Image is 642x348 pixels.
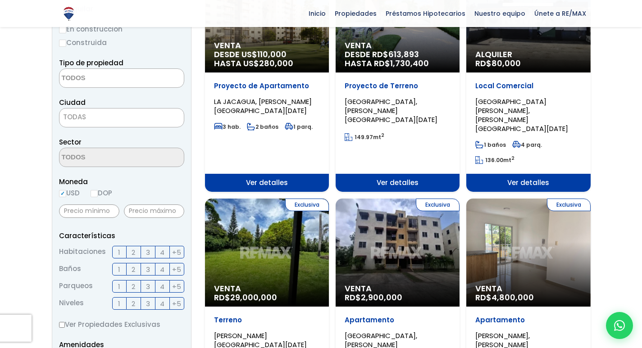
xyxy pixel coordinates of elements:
[59,40,66,47] input: Construida
[214,50,320,68] span: DESDE US$
[511,155,515,162] sup: 2
[59,204,119,218] input: Precio mínimo
[330,7,381,20] span: Propiedades
[345,292,402,303] span: RD$
[59,137,82,147] span: Sector
[285,123,313,131] span: 1 parq.
[345,284,451,293] span: Venta
[59,280,93,293] span: Parqueos
[132,298,135,309] span: 2
[160,264,164,275] span: 4
[160,298,164,309] span: 4
[390,58,429,69] span: 1,730,400
[336,174,460,192] span: Ver detalles
[230,292,277,303] span: 29,000,000
[63,112,86,122] span: TODAS
[475,81,581,90] p: Local Comercial
[466,174,590,192] span: Ver detalles
[355,133,373,141] span: 149.97
[345,97,437,124] span: [GEOGRAPHIC_DATA], [PERSON_NAME][GEOGRAPHIC_DATA][DATE]
[59,322,65,328] input: Ver Propiedades Exclusivas
[59,246,106,258] span: Habitaciones
[214,81,320,90] p: Proyecto de Apartamento
[59,190,66,197] input: USD
[345,133,384,141] span: mt
[492,292,534,303] span: 4,800,000
[381,7,470,20] span: Préstamos Hipotecarios
[475,50,581,59] span: Alquiler
[160,247,164,258] span: 4
[475,141,506,149] span: 1 baños
[388,49,419,60] span: 613,893
[485,156,503,164] span: 136.00
[59,176,184,187] span: Moneda
[118,264,120,275] span: 1
[59,69,147,88] textarea: Search
[59,98,86,107] span: Ciudad
[214,41,320,50] span: Venta
[475,97,568,133] span: [GEOGRAPHIC_DATA][PERSON_NAME], [PERSON_NAME][GEOGRAPHIC_DATA][DATE]
[259,58,293,69] span: 280,000
[91,190,98,197] input: DOP
[118,281,120,292] span: 1
[91,187,112,199] label: DOP
[146,281,150,292] span: 3
[345,316,451,325] p: Apartamento
[146,247,150,258] span: 3
[132,264,135,275] span: 2
[146,264,150,275] span: 3
[361,292,402,303] span: 2,900,000
[345,50,451,68] span: DESDE RD$
[530,7,591,20] span: Únete a RE/MAX
[172,247,181,258] span: +5
[59,108,184,127] span: TODAS
[146,298,150,309] span: 3
[345,41,451,50] span: Venta
[124,204,184,218] input: Precio máximo
[475,156,515,164] span: mt
[381,132,384,139] sup: 2
[172,264,181,275] span: +5
[214,59,320,68] span: HASTA US$
[247,123,278,131] span: 2 baños
[547,199,591,211] span: Exclusiva
[132,247,135,258] span: 2
[475,292,534,303] span: RD$
[172,298,181,309] span: +5
[205,174,329,192] span: Ver detalles
[59,187,80,199] label: USD
[475,316,581,325] p: Apartamento
[512,141,542,149] span: 4 parq.
[285,199,329,211] span: Exclusiva
[172,281,181,292] span: +5
[257,49,287,60] span: 110,000
[61,6,77,22] img: Logo de REMAX
[214,284,320,293] span: Venta
[345,81,451,90] p: Proyecto de Terreno
[304,7,330,20] span: Inicio
[59,319,184,330] label: Ver Propiedades Exclusivas
[118,298,120,309] span: 1
[59,263,81,276] span: Baños
[475,58,521,69] span: RD$
[59,148,147,167] textarea: Search
[59,297,84,310] span: Niveles
[132,281,135,292] span: 2
[470,7,530,20] span: Nuestro equipo
[214,97,312,115] span: LA JACAGUA, [PERSON_NAME][GEOGRAPHIC_DATA][DATE]
[416,199,460,211] span: Exclusiva
[160,281,164,292] span: 4
[214,316,320,325] p: Terreno
[345,59,451,68] span: HASTA RD$
[59,58,123,68] span: Tipo de propiedad
[59,26,66,33] input: En construcción
[118,247,120,258] span: 1
[214,292,277,303] span: RD$
[492,58,521,69] span: 80,000
[59,230,184,241] p: Características
[59,37,184,48] label: Construida
[59,23,184,35] label: En construcción
[214,123,241,131] span: 3 hab.
[59,111,184,123] span: TODAS
[475,284,581,293] span: Venta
